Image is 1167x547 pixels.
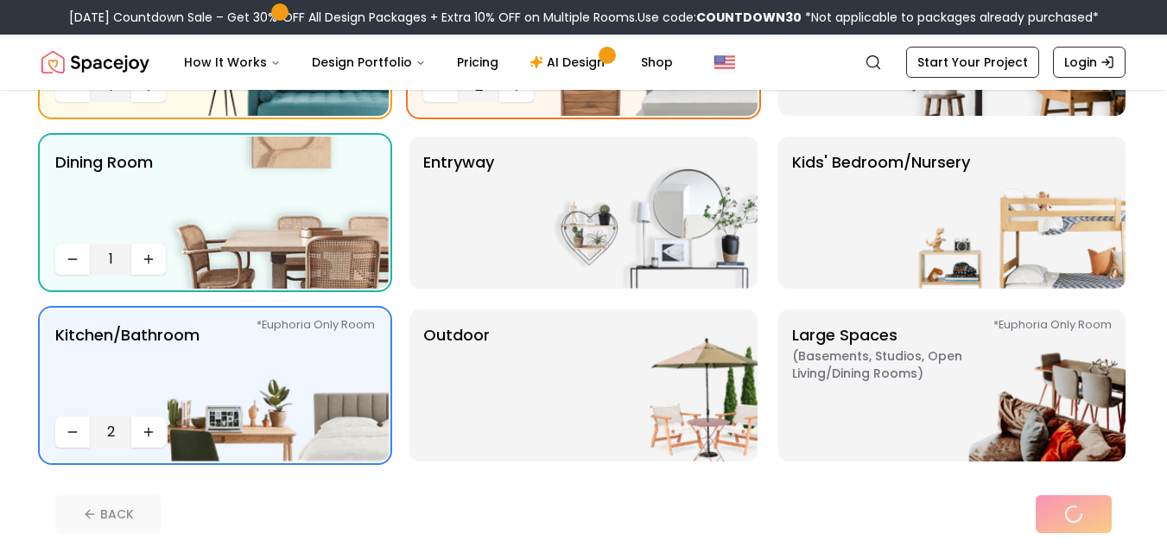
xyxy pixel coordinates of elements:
img: Kids' Bedroom/Nursery [904,137,1126,289]
a: Start Your Project [906,47,1039,78]
nav: Global [41,35,1126,90]
b: COUNTDOWN30 [696,9,802,26]
a: Login [1053,47,1126,78]
a: Shop [627,45,687,80]
a: Spacejoy [41,45,149,80]
span: ( Basements, Studios, Open living/dining rooms ) [792,347,1008,382]
button: Decrease quantity [55,417,90,448]
div: [DATE] Countdown Sale – Get 30% OFF All Design Packages + Extra 10% OFF on Multiple Rooms. [69,9,1099,26]
span: Use code: [637,9,802,26]
img: Spacejoy Logo [41,45,149,80]
p: entryway [423,150,494,275]
p: Dining Room [55,150,153,237]
span: 2 [97,422,124,442]
img: United States [714,52,735,73]
img: Dining Room [168,137,389,289]
button: Increase quantity [131,417,166,448]
p: Large Spaces [792,323,1008,448]
a: AI Design [516,45,624,80]
img: Outdoor [536,309,758,461]
p: Kitchen/Bathroom [55,323,200,410]
img: Kitchen/Bathroom *Euphoria Only [168,309,389,461]
span: 1 [97,249,124,270]
p: Kids' Bedroom/Nursery [792,150,970,275]
a: Pricing [443,45,512,80]
p: Outdoor [423,323,490,448]
button: Design Portfolio [298,45,440,80]
img: entryway [536,137,758,289]
span: *Not applicable to packages already purchased* [802,9,1099,26]
img: Large Spaces *Euphoria Only [904,309,1126,461]
nav: Main [170,45,687,80]
button: Decrease quantity [55,244,90,275]
button: Increase quantity [131,244,166,275]
button: How It Works [170,45,295,80]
